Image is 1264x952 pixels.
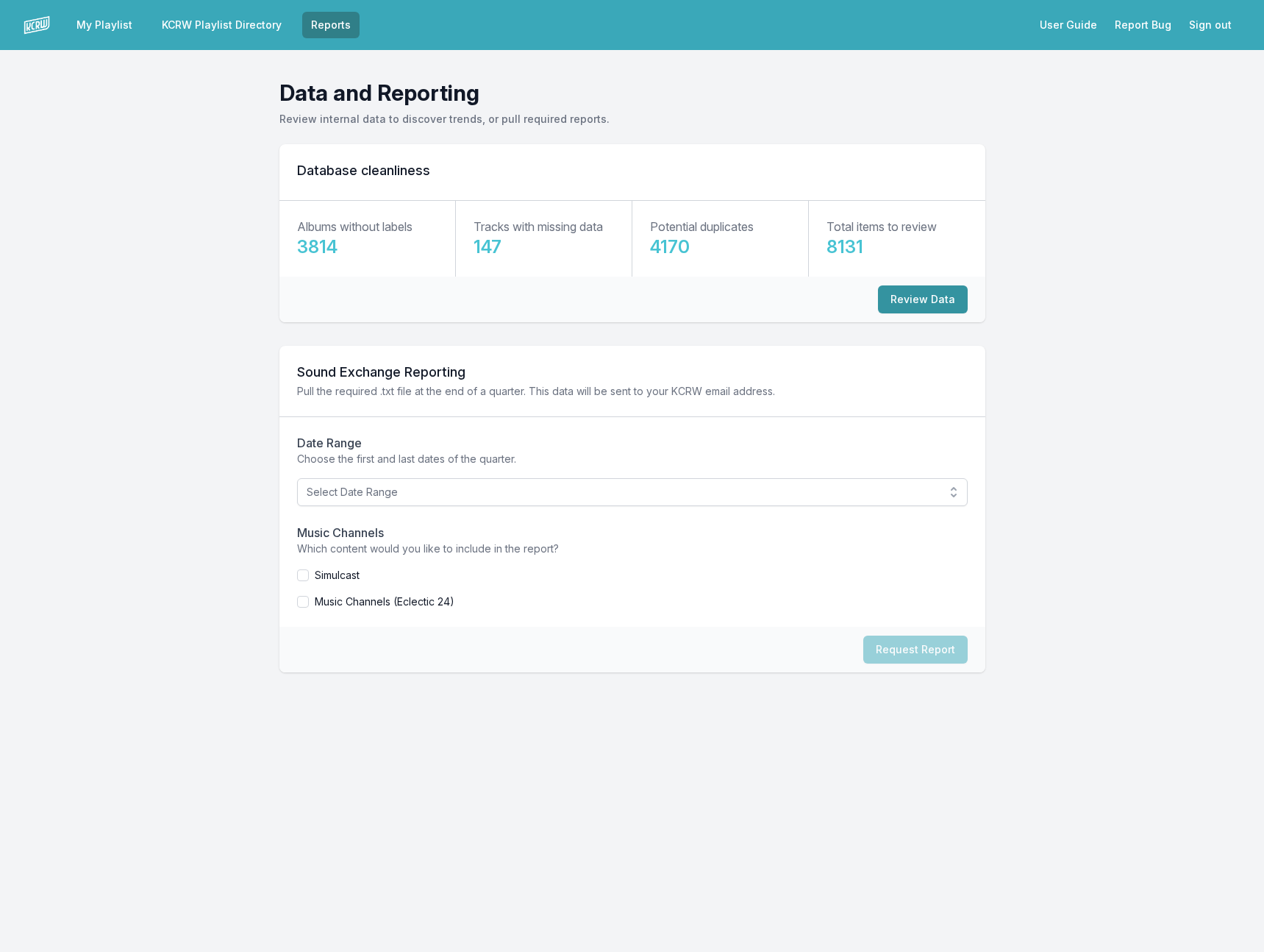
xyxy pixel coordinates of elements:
big: 147 [474,236,501,257]
button: Sign out [1180,12,1240,38]
label: Simulcast [315,568,360,583]
a: KCRW Playlist Directory [153,12,290,38]
big: 8131 [826,236,863,257]
p: Which content would you like to include in the report? [297,541,968,556]
a: Reports [302,12,360,38]
button: Request Report [863,636,968,664]
button: Select Date Range [297,478,968,506]
p: Choose the first and last dates of the quarter. [297,452,968,466]
big: 3814 [297,236,338,257]
h2: Sound Exchange Reporting [297,363,968,381]
p: Potential duplicates [650,218,754,235]
big: 4170 [650,236,690,257]
h2: Date Range [297,434,968,452]
p: Pull the required .txt file at the end of a quarter. This data will be sent to your KCRW email ad... [297,384,968,399]
h2: Music Channels [297,524,968,541]
a: User Guide [1031,12,1106,38]
p: Albums without labels [297,218,413,235]
span: Select Date Range [307,485,938,500]
label: Music Channels (Eclectic 24) [315,594,454,609]
a: My Playlist [68,12,141,38]
p: Review internal data to discover trends, or pull required reports. [279,112,985,127]
h1: Data and Reporting [279,79,985,106]
a: Report Bug [1106,12,1180,38]
p: Total items to review [826,218,937,235]
img: logo-white-87cec1fa9cbef997252546196dc51331.png [24,12,50,38]
h2: Database cleanliness [297,162,968,180]
p: Tracks with missing data [474,218,603,235]
button: Review Data [878,285,968,313]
